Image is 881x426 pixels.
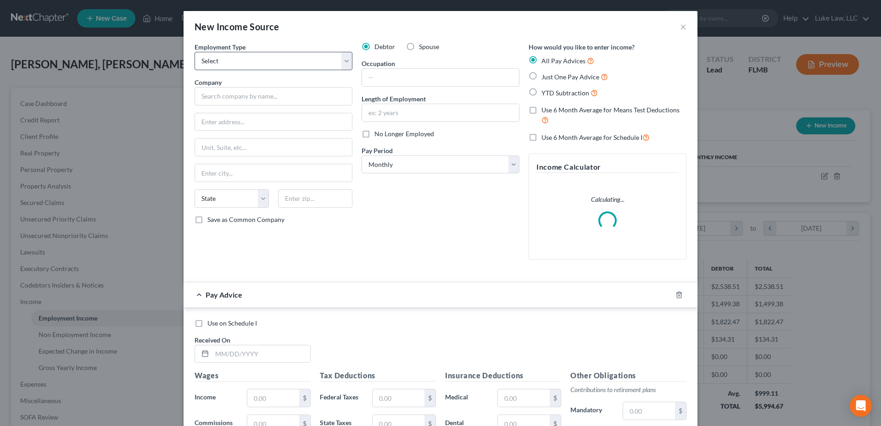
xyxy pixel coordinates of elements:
span: Use 6 Month Average for Schedule I [541,133,642,141]
input: 0.00 [498,389,550,407]
label: Occupation [362,59,395,68]
span: Company [195,78,222,86]
div: $ [675,402,686,420]
span: Spouse [419,43,439,50]
span: No Longer Employed [374,130,434,138]
span: Debtor [374,43,395,50]
div: Open Intercom Messenger [850,395,872,417]
p: Contributions to retirement plans [570,385,686,394]
input: -- [362,69,519,86]
span: Use on Schedule I [207,319,257,327]
h5: Insurance Deductions [445,370,561,382]
span: YTD Subtraction [541,89,589,97]
h5: Tax Deductions [320,370,436,382]
h5: Income Calculator [536,161,679,173]
span: All Pay Advices [541,57,585,65]
input: Enter address... [195,113,352,131]
span: Pay Advice [206,290,242,299]
input: 0.00 [373,389,424,407]
span: Save as Common Company [207,216,284,223]
label: How would you like to enter income? [529,42,635,52]
span: Received On [195,336,230,344]
div: New Income Source [195,20,279,33]
input: Enter zip... [278,189,352,208]
p: Calculating... [536,195,679,204]
label: Length of Employment [362,94,426,104]
input: MM/DD/YYYY [212,345,310,363]
input: Unit, Suite, etc... [195,138,352,156]
input: 0.00 [247,389,299,407]
label: Federal Taxes [315,389,368,407]
label: Mandatory [566,402,618,420]
span: Use 6 Month Average for Means Test Deductions [541,106,680,114]
div: $ [424,389,435,407]
span: Employment Type [195,43,245,51]
input: ex: 2 years [362,104,519,122]
span: Income [195,393,216,401]
input: Enter city... [195,164,352,182]
span: Just One Pay Advice [541,73,599,81]
button: × [680,21,686,32]
label: Medical [440,389,493,407]
h5: Other Obligations [570,370,686,382]
h5: Wages [195,370,311,382]
div: $ [550,389,561,407]
input: 0.00 [623,402,675,420]
input: Search company by name... [195,87,352,105]
span: Pay Period [362,147,393,155]
div: $ [299,389,310,407]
